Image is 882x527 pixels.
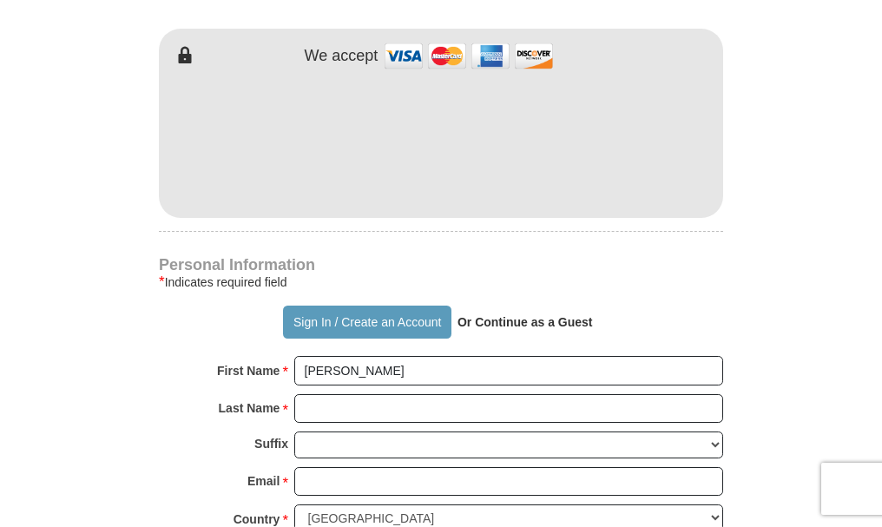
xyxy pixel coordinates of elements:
[159,258,723,272] h4: Personal Information
[283,306,451,339] button: Sign In / Create an Account
[305,47,378,66] h4: We accept
[382,37,556,75] img: credit cards accepted
[217,359,280,383] strong: First Name
[254,431,288,456] strong: Suffix
[457,315,593,329] strong: Or Continue as a Guest
[159,272,723,293] div: Indicates required field
[219,396,280,420] strong: Last Name
[247,469,280,493] strong: Email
